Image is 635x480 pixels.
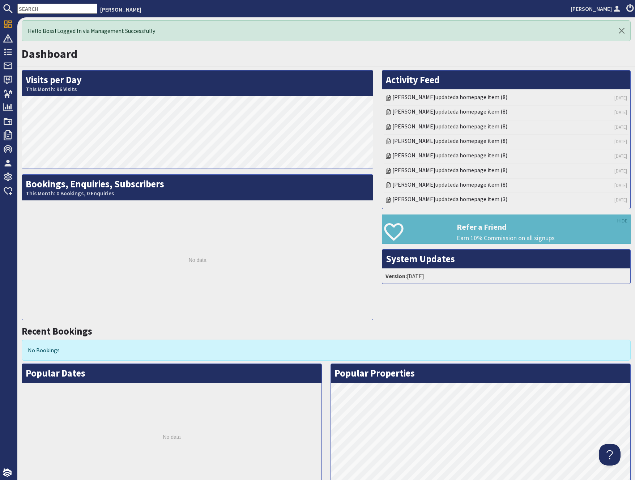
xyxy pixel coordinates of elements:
[456,166,507,174] a: a homepage item (8)
[386,74,440,86] a: Activity Feed
[617,217,627,225] a: HIDE
[384,135,628,149] li: updated
[17,4,97,14] input: SEARCH
[392,195,435,203] a: [PERSON_NAME]
[331,364,630,383] h2: Popular Properties
[386,253,455,265] a: System Updates
[22,20,631,41] div: Hello Boss! Logged In via Management Successfully
[384,120,628,135] li: updated
[614,167,627,174] a: [DATE]
[614,182,627,189] a: [DATE]
[22,200,373,320] div: No data
[456,108,507,115] a: a homepage item (8)
[22,340,631,361] div: No Bookings
[26,86,369,93] small: This Month: 96 Visits
[385,272,407,280] strong: Version:
[384,106,628,120] li: updated
[26,190,369,197] small: This Month: 0 Bookings, 0 Enquiries
[392,108,435,115] a: [PERSON_NAME]
[614,109,627,116] a: [DATE]
[392,137,435,144] a: [PERSON_NAME]
[392,152,435,159] a: [PERSON_NAME]
[384,91,628,106] li: updated
[384,164,628,179] li: updated
[456,137,507,144] a: a homepage item (8)
[456,152,507,159] a: a homepage item (8)
[456,93,507,101] a: a homepage item (8)
[22,47,77,61] a: Dashboard
[614,138,627,145] a: [DATE]
[614,124,627,131] a: [DATE]
[456,181,507,188] a: a homepage item (8)
[571,4,622,13] a: [PERSON_NAME]
[22,325,92,337] a: Recent Bookings
[22,175,373,200] h2: Bookings, Enquiries, Subscribers
[3,468,12,477] img: staytech_i_w-64f4e8e9ee0a9c174fd5317b4b171b261742d2d393467e5bdba4413f4f884c10.svg
[384,179,628,193] li: updated
[599,444,621,466] iframe: Toggle Customer Support
[384,193,628,207] li: updated
[392,93,435,101] a: [PERSON_NAME]
[382,214,631,244] a: Refer a Friend Earn 10% Commission on all signups
[392,181,435,188] a: [PERSON_NAME]
[384,149,628,164] li: updated
[614,94,627,101] a: [DATE]
[392,166,435,174] a: [PERSON_NAME]
[457,233,630,243] p: Earn 10% Commission on all signups
[456,195,507,203] a: a homepage item (3)
[100,6,141,13] a: [PERSON_NAME]
[614,196,627,203] a: [DATE]
[457,222,630,231] h3: Refer a Friend
[22,364,321,383] h2: Popular Dates
[384,270,628,282] li: [DATE]
[392,123,435,130] a: [PERSON_NAME]
[456,123,507,130] a: a homepage item (8)
[614,153,627,160] a: [DATE]
[22,71,373,96] h2: Visits per Day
